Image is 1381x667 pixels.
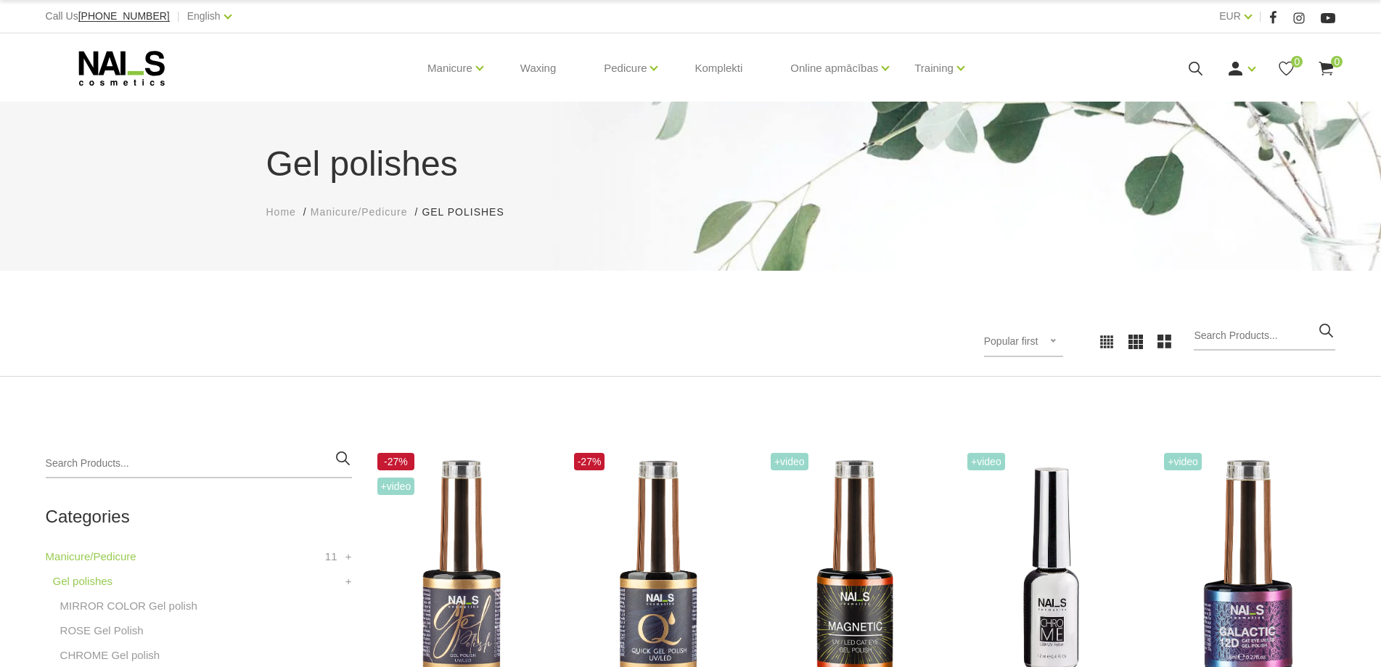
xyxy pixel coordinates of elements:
a: English [187,7,221,25]
h1: Gel polishes [266,138,1115,190]
a: CHROME Gel polish [60,647,160,664]
a: Manicure/Pedicure [46,548,136,565]
a: Training [914,39,954,97]
span: +Video [967,453,1005,470]
a: MIRROR COLOR Gel polish [60,597,197,615]
input: Search Products... [46,449,352,478]
a: 0 [1277,60,1295,78]
a: 0 [1317,60,1335,78]
span: 0 [1291,56,1303,67]
a: Gel polishes [53,573,113,590]
a: Home [266,205,296,220]
a: [PHONE_NUMBER] [78,11,170,22]
span: | [177,7,180,25]
div: Call Us [46,7,170,25]
span: +Video [1164,453,1202,470]
input: Search Products... [1194,322,1335,351]
span: +Video [771,453,808,470]
span: 11 [325,548,337,565]
a: + [345,548,352,565]
span: -27% [377,453,415,470]
span: 0 [1331,56,1343,67]
a: Waxing [509,33,567,103]
span: | [1259,7,1262,25]
a: + [345,573,352,590]
span: [PHONE_NUMBER] [78,10,170,22]
a: Manicure [427,39,472,97]
a: Manicure/Pedicure [311,205,408,220]
span: Popular first [984,335,1038,347]
span: -27% [574,453,605,470]
a: EUR [1219,7,1241,25]
span: Manicure/Pedicure [311,206,408,218]
a: Komplekti [683,33,754,103]
a: Online apmācības [790,39,878,97]
span: +Video [377,478,415,495]
h2: Categories [46,507,352,526]
a: ROSE Gel Polish [60,622,144,639]
a: Pedicure [604,39,647,97]
li: Gel polishes [422,205,518,220]
span: Home [266,206,296,218]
